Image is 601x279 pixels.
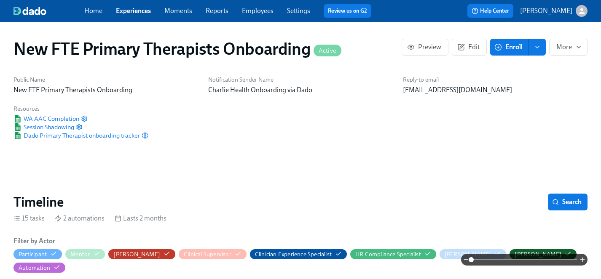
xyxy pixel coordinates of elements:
button: Clinician Experience Specialist [250,249,347,259]
img: Google Sheet [13,123,22,131]
button: enroll [529,39,546,56]
button: Automation [13,263,65,273]
button: More [549,39,588,56]
button: [PERSON_NAME] [108,249,175,259]
p: [PERSON_NAME] [520,6,572,16]
button: Preview [402,39,448,56]
button: Enroll [490,39,529,56]
h6: Notification Sender Name [208,76,393,84]
span: Search [554,198,582,206]
button: Participant [13,249,62,259]
button: HR Compliance Specialist [350,249,436,259]
span: Enroll [496,43,523,51]
a: Reports [206,7,228,15]
a: Google SheetWA AAC Completion [13,114,79,123]
span: Dado Primary Therapist onboarding tracker [13,131,140,140]
div: 2 automations [55,214,105,223]
h6: Filter by Actor [13,236,55,246]
h6: Public Name [13,76,198,84]
div: Hide Mentor [70,250,90,258]
div: Hide Clinical Supervisor [184,250,231,258]
span: More [556,43,580,51]
div: Hide Paige Eber [515,250,561,258]
button: Help Center [467,4,513,18]
div: Hide Participant [19,250,47,258]
p: [EMAIL_ADDRESS][DOMAIN_NAME] [403,85,588,95]
span: Active [314,48,341,54]
a: Google SheetSession Shadowing [13,123,74,131]
p: New FTE Primary Therapists Onboarding [13,85,198,95]
div: Hide Meg Dawson [445,250,491,258]
a: Google SheetDado Primary Therapist onboarding tracker [13,131,140,140]
img: Google Sheet [13,132,22,139]
div: Hide Clinician Experience Specialist [255,250,332,258]
button: Mentor [65,249,105,259]
a: Home [84,7,102,15]
span: Edit [459,43,480,51]
button: Review us on G2 [324,4,371,18]
button: Search [548,194,588,210]
button: [PERSON_NAME] [440,249,507,259]
span: Help Center [472,7,509,15]
button: Clinical Supervisor [179,249,247,259]
h6: Reply-to email [403,76,588,84]
button: [PERSON_NAME] [510,249,577,259]
div: Hide Automation [19,264,50,272]
a: Experiences [116,7,151,15]
a: Moments [164,7,192,15]
div: Hide HR Compliance Specialist [355,250,421,258]
img: Google Sheet [13,115,22,122]
p: Charlie Health Onboarding via Dado [208,85,393,95]
span: WA AAC Completion [13,114,79,123]
h1: New FTE Primary Therapists Onboarding [13,39,341,59]
div: 15 tasks [13,214,45,223]
div: Hide Clarissa [113,250,160,258]
img: dado [13,7,46,15]
span: Session Shadowing [13,123,74,131]
h6: Resources [13,105,148,113]
button: [PERSON_NAME] [520,5,588,17]
span: Preview [409,43,441,51]
a: Employees [242,7,274,15]
a: Review us on G2 [328,7,367,15]
a: dado [13,7,84,15]
button: Edit [452,39,487,56]
a: Settings [287,7,310,15]
div: Lasts 2 months [115,214,166,223]
h2: Timeline [13,194,64,210]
